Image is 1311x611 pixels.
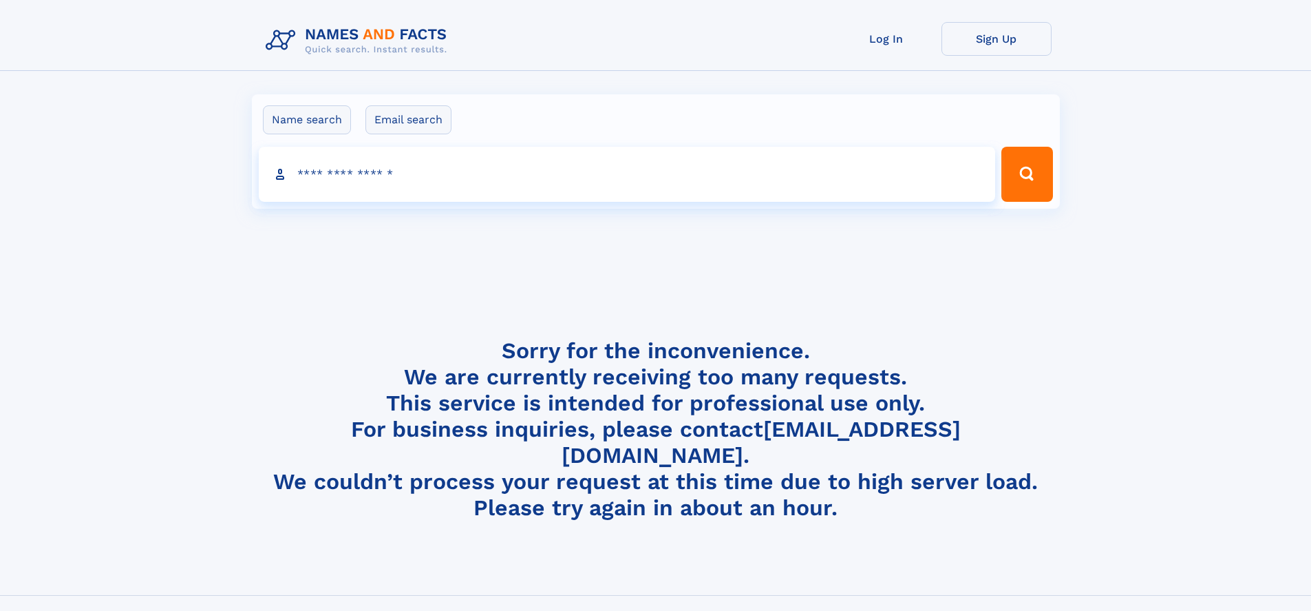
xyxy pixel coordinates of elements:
[831,22,941,56] a: Log In
[263,105,351,134] label: Name search
[941,22,1052,56] a: Sign Up
[260,338,1052,521] h4: Sorry for the inconvenience. We are currently receiving too many requests. This service is intend...
[365,105,451,134] label: Email search
[259,147,996,202] input: search input
[1001,147,1052,202] button: Search Button
[260,22,458,59] img: Logo Names and Facts
[562,416,961,468] a: [EMAIL_ADDRESS][DOMAIN_NAME]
